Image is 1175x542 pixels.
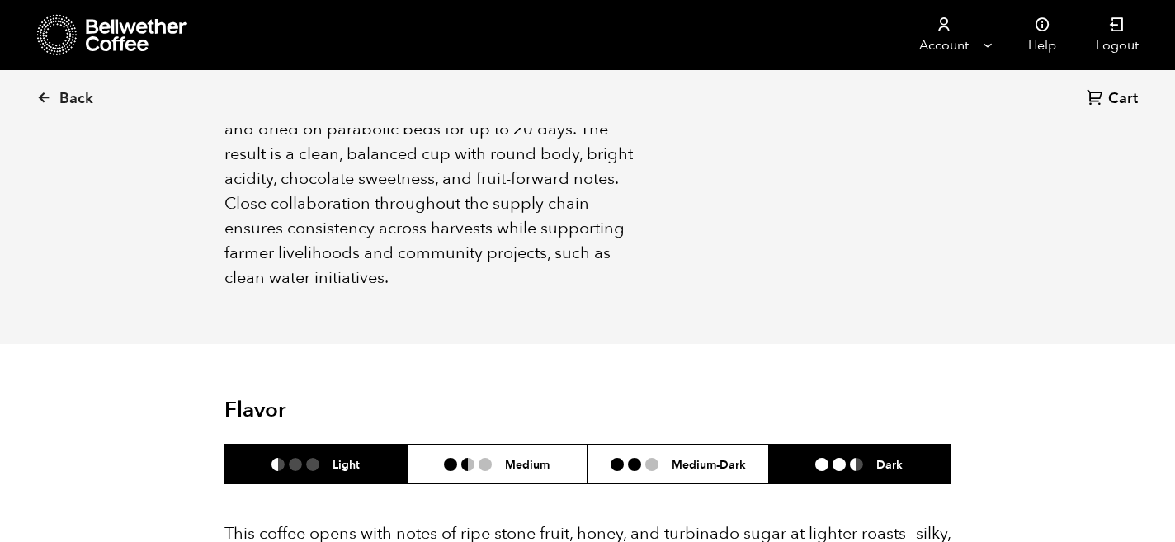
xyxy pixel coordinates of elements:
[876,457,903,471] h6: Dark
[59,89,93,109] span: Back
[333,457,360,471] h6: Light
[1108,89,1138,109] span: Cart
[224,398,466,423] h2: Flavor
[505,457,550,471] h6: Medium
[1087,88,1142,111] a: Cart
[672,457,746,471] h6: Medium-Dark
